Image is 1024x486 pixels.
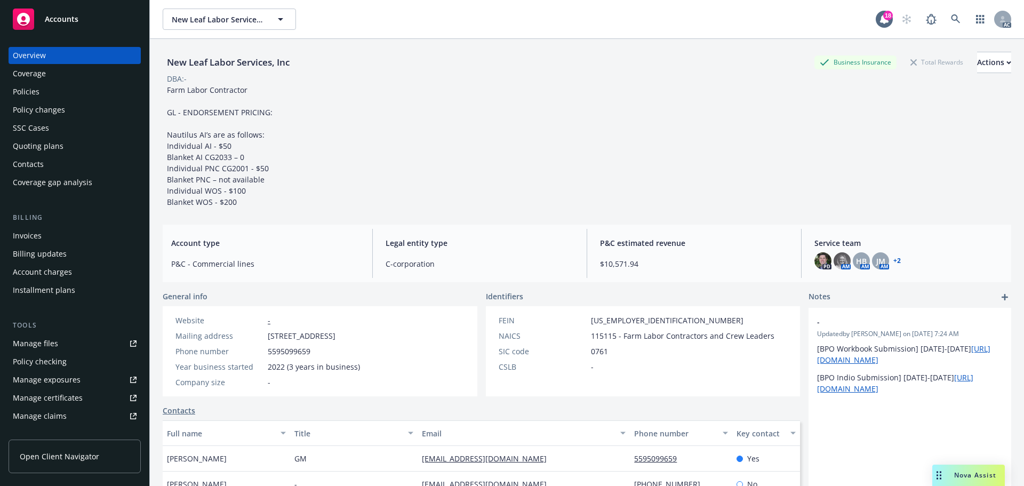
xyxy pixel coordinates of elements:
div: Website [175,315,263,326]
div: Account charges [13,264,72,281]
a: Manage exposures [9,371,141,388]
div: 18 [883,11,893,20]
div: Billing [9,212,141,223]
div: Title [294,428,402,439]
div: Tools [9,320,141,331]
a: Search [945,9,966,30]
div: SIC code [499,346,587,357]
div: Manage certificates [13,389,83,407]
span: - [268,377,270,388]
div: CSLB [499,361,587,372]
div: Company size [175,377,263,388]
button: Actions [977,52,1011,73]
span: Identifiers [486,291,523,302]
span: P&C - Commercial lines [171,258,359,269]
div: SSC Cases [13,119,49,137]
a: Installment plans [9,282,141,299]
a: Policy changes [9,101,141,118]
div: Year business started [175,361,263,372]
span: 0761 [591,346,608,357]
a: Quoting plans [9,138,141,155]
span: - [817,316,975,328]
a: Manage certificates [9,389,141,407]
div: Quoting plans [13,138,63,155]
span: Notes [809,291,830,304]
span: 5595099659 [268,346,310,357]
div: -Updatedby [PERSON_NAME] on [DATE] 7:24 AM[BPO Workbook Submission] [DATE]-[DATE][URL][DOMAIN_NAM... [809,308,1011,403]
div: Phone number [175,346,263,357]
p: [BPO Indio Submission] [DATE]-[DATE] [817,372,1003,394]
a: Overview [9,47,141,64]
div: Policy checking [13,353,67,370]
a: Contacts [163,405,195,416]
a: [EMAIL_ADDRESS][DOMAIN_NAME] [422,453,555,464]
div: Billing updates [13,245,67,262]
div: Mailing address [175,330,263,341]
a: Start snowing [896,9,917,30]
span: [PERSON_NAME] [167,453,227,464]
span: [STREET_ADDRESS] [268,330,335,341]
span: Open Client Navigator [20,451,99,462]
span: P&C estimated revenue [600,237,788,249]
span: Service team [814,237,1003,249]
div: DBA: - [167,73,187,84]
span: JM [876,256,885,267]
a: - [268,315,270,325]
span: New Leaf Labor Services, Inc [172,14,264,25]
button: Key contact [732,420,800,446]
span: - [591,361,594,372]
button: New Leaf Labor Services, Inc [163,9,296,30]
button: Email [418,420,630,446]
div: Coverage gap analysis [13,174,92,191]
div: Policies [13,83,39,100]
img: photo [834,252,851,269]
div: Manage claims [13,408,67,425]
span: Legal entity type [386,237,574,249]
span: Nova Assist [954,471,996,480]
a: +2 [893,258,901,264]
span: HB [856,256,867,267]
span: $10,571.94 [600,258,788,269]
div: Phone number [634,428,716,439]
a: Switch app [970,9,991,30]
a: Billing updates [9,245,141,262]
span: General info [163,291,207,302]
div: Key contact [737,428,784,439]
a: Contacts [9,156,141,173]
div: Manage BORs [13,426,63,443]
div: Full name [167,428,274,439]
div: Overview [13,47,46,64]
button: Title [290,420,418,446]
span: Updated by [PERSON_NAME] on [DATE] 7:24 AM [817,329,1003,339]
div: Total Rewards [905,55,969,69]
img: photo [814,252,831,269]
a: SSC Cases [9,119,141,137]
a: Manage claims [9,408,141,425]
a: Coverage [9,65,141,82]
span: [US_EMPLOYER_IDENTIFICATION_NUMBER] [591,315,743,326]
a: Accounts [9,4,141,34]
a: 5595099659 [634,453,685,464]
div: Email [422,428,614,439]
button: Phone number [630,420,732,446]
div: Contacts [13,156,44,173]
span: 115115 - Farm Labor Contractors and Crew Leaders [591,330,774,341]
div: Business Insurance [814,55,897,69]
a: Policy checking [9,353,141,370]
div: Manage files [13,335,58,352]
button: Full name [163,420,290,446]
div: Drag to move [932,465,946,486]
span: 2022 (3 years in business) [268,361,360,372]
a: Coverage gap analysis [9,174,141,191]
span: GM [294,453,307,464]
div: New Leaf Labor Services, Inc [163,55,294,69]
a: add [998,291,1011,304]
div: Installment plans [13,282,75,299]
a: Policies [9,83,141,100]
button: Nova Assist [932,465,1005,486]
div: Policy changes [13,101,65,118]
span: Yes [747,453,759,464]
span: Farm Labor Contractor GL - ENDORSEMENT PRICING: Nautilus AI’s are as follows: Individual AI - $50... [167,85,273,207]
